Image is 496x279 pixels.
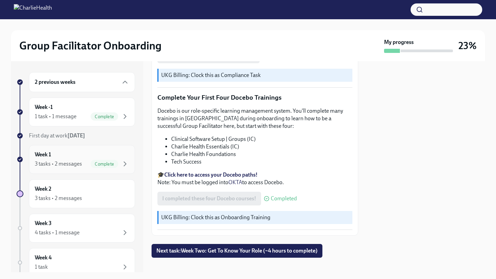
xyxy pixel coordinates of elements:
div: 1 task • 1 message [35,113,76,120]
div: 1 task [35,263,48,271]
h3: 23% [458,40,477,52]
button: Next task:Week Two: Get To Know Your Role (~4 hours to complete) [152,244,322,258]
p: Docebo is our role-specific learning management system. You'll complete many trainings in [GEOGRA... [157,107,352,130]
a: OKTA [228,179,242,186]
strong: [DATE] [68,132,85,139]
strong: My progress [384,38,414,46]
h6: 2 previous weeks [35,78,75,86]
p: Complete Your First Four Docebo Trainings [157,93,352,102]
h6: Week 2 [35,185,51,193]
p: UKG Billing: Clock this as Onboarding Training [161,214,350,221]
li: Charlie Health Foundations [171,150,352,158]
a: Week 34 tasks • 1 message [17,214,135,243]
p: UKG Billing: Clock this as Compliance Task [161,71,350,79]
img: CharlieHealth [14,4,52,15]
h6: Week 1 [35,151,51,158]
li: Clinical Software Setup | Groups (IC) [171,135,352,143]
a: Week 41 task [17,248,135,277]
a: First day at work[DATE] [17,132,135,139]
span: First day at work [29,132,85,139]
a: Click here to access your Docebo paths! [164,171,258,178]
span: Complete [91,114,118,119]
span: Completed [271,196,297,201]
li: Tech Success [171,158,352,166]
h6: Week -1 [35,103,53,111]
a: Week 23 tasks • 2 messages [17,179,135,208]
a: Week -11 task • 1 messageComplete [17,98,135,126]
span: Next task : Week Two: Get To Know Your Role (~4 hours to complete) [156,247,318,254]
h2: Group Facilitator Onboarding [19,39,162,53]
p: 🎓 Note: You must be logged into to access Docebo. [157,171,352,186]
h6: Week 4 [35,254,52,261]
li: Charlie Health Essentials (IC) [171,143,352,150]
div: 4 tasks • 1 message [35,229,80,236]
div: 3 tasks • 2 messages [35,160,82,168]
a: Week 13 tasks • 2 messagesComplete [17,145,135,174]
div: 2 previous weeks [29,72,135,92]
div: 3 tasks • 2 messages [35,194,82,202]
span: Complete [91,161,118,167]
h6: Week 3 [35,220,52,227]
